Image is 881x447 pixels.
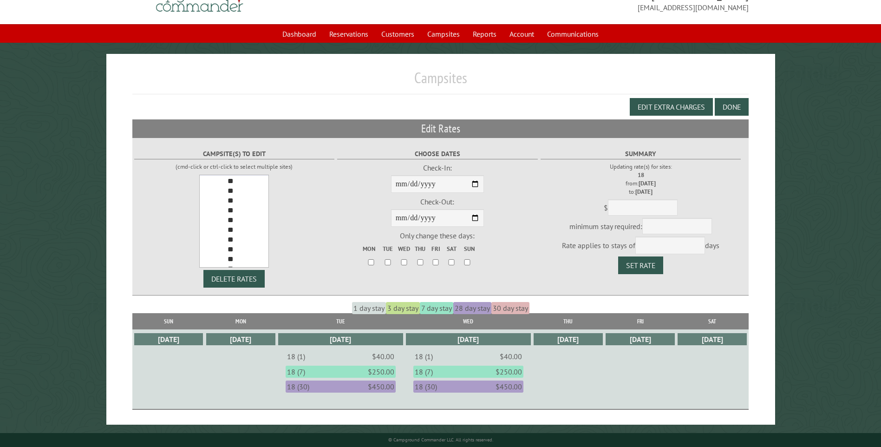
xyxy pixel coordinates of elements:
[415,382,437,391] dt: 18 (30)
[386,302,420,314] span: 3 day stay
[639,179,656,187] strong: [DATE]
[491,302,529,314] span: 30 day stay
[277,313,405,329] th: Tue
[400,231,475,240] span: Only change these days:
[638,171,644,179] strong: 18
[352,302,386,314] span: 1 day stay
[415,367,433,376] dt: 18 (7)
[368,382,394,391] dd: $450.00
[132,120,748,138] h2: Edit Rates
[405,313,532,329] th: Wed
[413,244,428,253] label: Thu
[372,352,394,361] dd: $40.00
[380,244,395,253] label: Tue
[504,25,540,43] a: Account
[541,145,741,274] fieldset: minimum stay required: Rate applies to stays of days
[205,313,277,329] th: Mon
[376,25,420,43] a: Customers
[287,367,305,376] dt: 18 (7)
[610,163,672,196] small: Updating rate(s) for sites: from: to:
[604,313,676,329] th: Fri
[415,352,433,361] dt: 18 (1)
[132,313,204,329] th: Sun
[676,313,748,329] th: Sat
[496,367,522,376] dd: $250.00
[678,333,747,345] div: [DATE]
[606,333,675,345] div: [DATE]
[420,197,454,206] span: Check-Out:
[534,333,603,345] div: [DATE]
[206,333,275,345] div: [DATE]
[278,333,403,345] div: [DATE]
[337,149,537,159] label: Choose Dates
[444,244,459,253] label: Sat
[630,98,713,116] button: Edit Extra Charges
[635,188,653,196] strong: [DATE]
[176,163,293,171] small: (cmd-click or ctrl-click to select multiple sites)
[396,244,411,253] label: Wed
[618,256,663,274] button: Set Rate
[277,25,322,43] a: Dashboard
[604,203,608,212] span: $
[467,25,502,43] a: Reports
[500,352,522,361] dd: $40.00
[496,382,522,391] dd: $450.00
[422,25,465,43] a: Campsites
[406,333,531,345] div: [DATE]
[541,149,741,159] label: Summary
[429,244,444,253] label: Fri
[532,313,604,329] th: Thu
[287,382,309,391] dt: 18 (30)
[420,302,453,314] span: 7 day stay
[368,367,394,376] dd: $250.00
[203,270,265,288] button: DELETE RATES
[388,437,493,443] small: © Campground Commander LLC. All rights reserved.
[134,333,203,345] div: [DATE]
[363,244,379,253] label: Mon
[134,149,334,159] label: Campsite(s) to edit
[453,302,491,314] span: 28 day stay
[287,352,305,361] dt: 18 (1)
[324,25,374,43] a: Reservations
[542,25,604,43] a: Communications
[715,98,749,116] button: Done
[460,244,475,253] label: Sun
[132,69,748,94] h1: Campsites
[423,163,452,172] span: Check-In:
